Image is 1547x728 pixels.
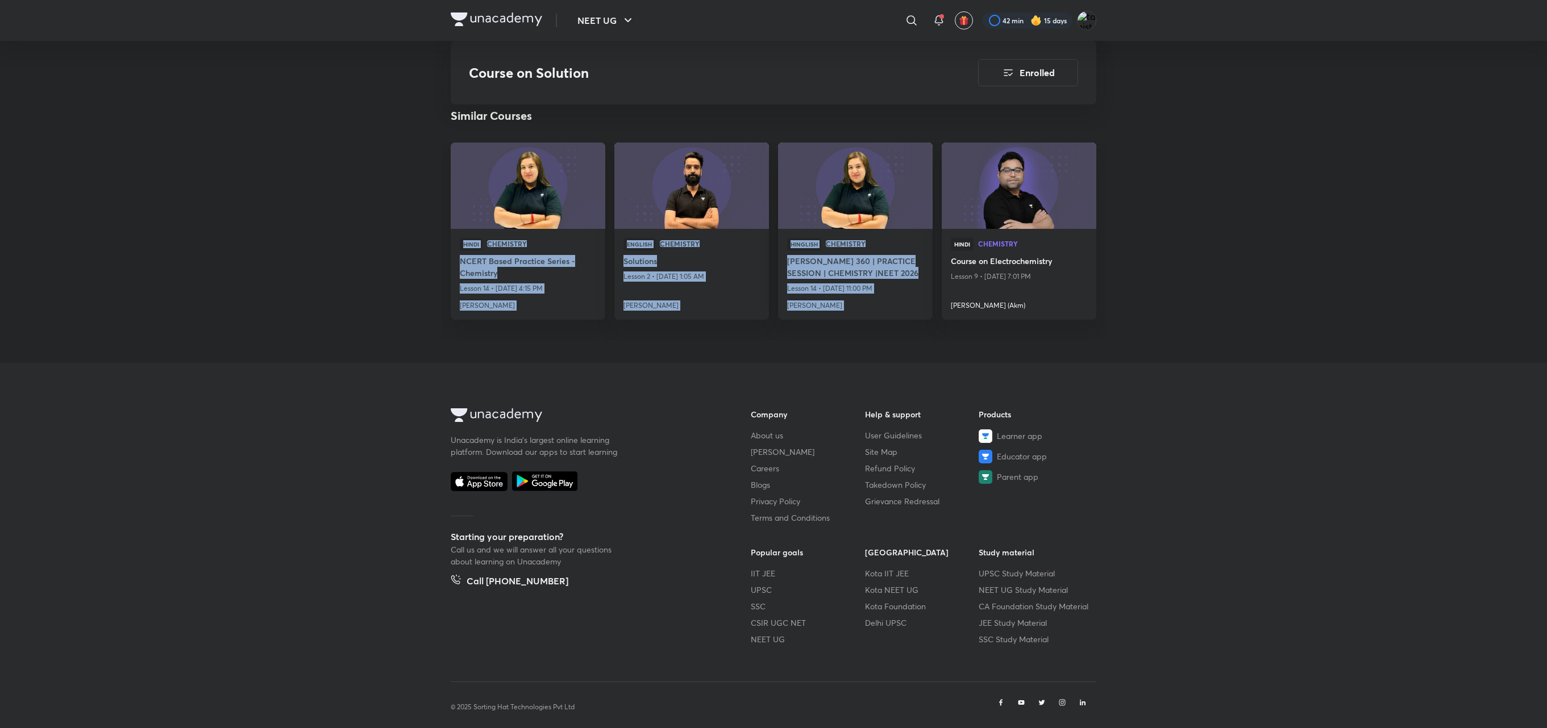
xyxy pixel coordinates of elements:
h6: Company [751,408,865,420]
a: IIT JEE [751,567,865,579]
a: Kota NEET UG [865,584,979,596]
button: Enrolled [978,59,1078,86]
img: streak [1030,15,1042,26]
a: Careers [751,462,865,474]
a: NCERT Based Practice Series - Chemistry [460,255,596,281]
a: SSC Study Material [979,633,1093,645]
a: UPSC [751,584,865,596]
h6: Products [979,408,1093,420]
a: Course on Electrochemistry [951,255,1087,269]
span: Hindi [460,238,483,250]
a: CSIR UGC NET [751,617,865,629]
a: Kota Foundation [865,600,979,612]
a: User Guidelines [865,429,979,441]
span: Hindi [951,238,974,250]
a: [PERSON_NAME] [751,446,865,458]
p: Call us and we will answer all your questions about learning on Unacademy [451,543,621,567]
a: Learner app [979,429,1093,443]
h3: Course on Solution [469,65,914,81]
a: Grievance Redressal [865,495,979,507]
a: Company Logo [451,12,542,29]
a: NEET UG Study Material [979,584,1093,596]
img: avatar [959,15,969,26]
a: About us [751,429,865,441]
span: Chemistry [660,240,760,247]
a: Solutions [623,255,760,269]
p: Lesson 14 • [DATE] 11:00 PM [787,281,924,296]
a: Chemistry [660,240,760,248]
a: JEE Study Material [979,617,1093,629]
img: new-thumbnail [613,141,770,229]
img: Parent app [979,470,992,484]
img: new-thumbnail [940,141,1097,229]
span: English [623,238,655,250]
h2: Similar Courses [451,107,532,124]
a: NEET UG [751,633,865,645]
a: Chemistry [826,240,924,248]
a: Company Logo [451,408,714,425]
span: Parent app [997,471,1038,483]
p: Lesson 2 • [DATE] 1:05 AM [623,269,760,284]
span: Learner app [997,430,1042,442]
img: Educator app [979,450,992,463]
a: [PERSON_NAME] [460,296,596,311]
a: [PERSON_NAME] 360 | PRACTICE SESSION | CHEMISTRY |NEET 2026 [787,255,924,281]
a: Delhi UPSC [865,617,979,629]
h6: Study material [979,546,1093,558]
span: Chemistry [978,240,1087,247]
a: [PERSON_NAME] (Akm) [951,296,1087,311]
button: avatar [955,11,973,30]
a: Chemistry [978,240,1087,248]
a: Parent app [979,470,1093,484]
img: Learner app [979,429,992,443]
span: Careers [751,462,779,474]
p: Unacademy is India’s largest online learning platform. Download our apps to start learning [451,434,621,458]
p: Lesson 14 • [DATE] 4:15 PM [460,281,596,296]
a: [PERSON_NAME] [787,296,924,311]
h6: [GEOGRAPHIC_DATA] [865,546,979,558]
img: tanistha Dey [1077,11,1096,30]
a: new-thumbnail [614,143,769,229]
a: [PERSON_NAME] [623,296,760,311]
img: new-thumbnail [776,141,934,229]
h6: Help & support [865,408,979,420]
img: Company Logo [451,408,542,422]
a: Privacy Policy [751,495,865,507]
p: Lesson 9 • [DATE] 7:01 PM [951,269,1087,284]
span: Chemistry [826,240,924,247]
button: NEET UG [571,9,642,32]
span: Chemistry [487,240,596,247]
a: Call [PHONE_NUMBER] [451,574,568,590]
a: Kota IIT JEE [865,567,979,579]
a: new-thumbnail [942,143,1096,229]
h5: Call [PHONE_NUMBER] [467,574,568,590]
a: Takedown Policy [865,479,979,491]
a: UPSC Study Material [979,567,1093,579]
a: SSC [751,600,865,612]
span: Hinglish [787,238,821,250]
h6: Popular goals [751,546,865,558]
a: Terms and Conditions [751,512,865,524]
a: new-thumbnail [451,143,605,229]
a: new-thumbnail [778,143,933,229]
span: Educator app [997,450,1047,462]
img: new-thumbnail [449,141,606,229]
a: Chemistry [487,240,596,248]
a: Educator app [979,450,1093,463]
a: Refund Policy [865,462,979,474]
img: Company Logo [451,12,542,26]
a: Site Map [865,446,979,458]
p: © 2025 Sorting Hat Technologies Pvt Ltd [451,702,575,712]
a: Blogs [751,479,865,491]
a: CA Foundation Study Material [979,600,1093,612]
h5: Starting your preparation? [451,530,714,543]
